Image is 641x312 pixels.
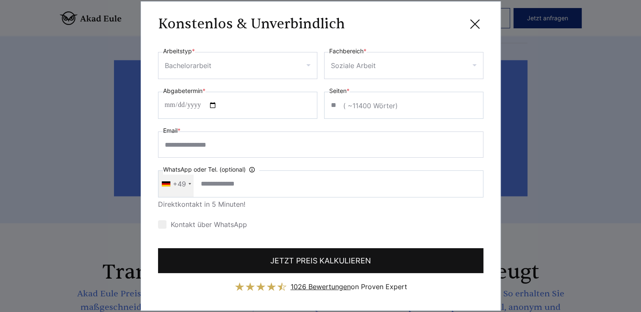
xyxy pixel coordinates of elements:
[331,59,376,72] div: Soziale Arbeit
[163,164,259,175] label: WhatsApp oder Tel. (optional)
[158,197,483,211] div: Direktkontakt in 5 Minuten!
[329,46,366,56] label: Fachbereich
[158,248,483,273] button: JETZT PREIS KALKULIEREN
[163,86,205,96] label: Abgabetermin
[158,16,345,33] h3: Konstenlos & Unverbindlich
[163,46,195,56] label: Arbeitstyp
[329,86,350,96] label: Seiten
[173,177,186,191] div: +49
[163,126,180,136] label: Email
[158,220,247,229] label: Kontakt über WhatsApp
[291,282,351,291] span: 1026 Bewertungen
[165,59,211,72] div: Bachelorarbeit
[291,280,407,293] div: on Proven Expert
[158,171,194,197] div: Telephone country code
